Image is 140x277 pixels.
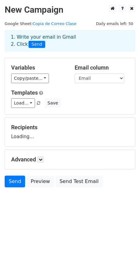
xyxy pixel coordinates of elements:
h5: Advanced [11,156,129,163]
a: Preview [27,176,54,187]
span: Daily emails left: 50 [94,20,135,27]
a: Send Test Email [55,176,103,187]
a: Copy/paste... [11,74,49,83]
h5: Email column [75,64,129,71]
a: Daily emails left: 50 [94,21,135,26]
small: Google Sheet: [5,21,77,26]
h5: Variables [11,64,65,71]
h5: Recipients [11,124,129,131]
h2: New Campaign [5,5,135,15]
a: Load... [11,98,35,108]
a: Send [5,176,25,187]
div: Loading... [11,124,129,140]
div: 1. Write your email in Gmail 2. Click [6,34,134,48]
span: Send [28,41,45,48]
a: Templates [11,89,38,96]
a: Copia de Correo Clase [33,21,76,26]
button: Save [45,98,61,108]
